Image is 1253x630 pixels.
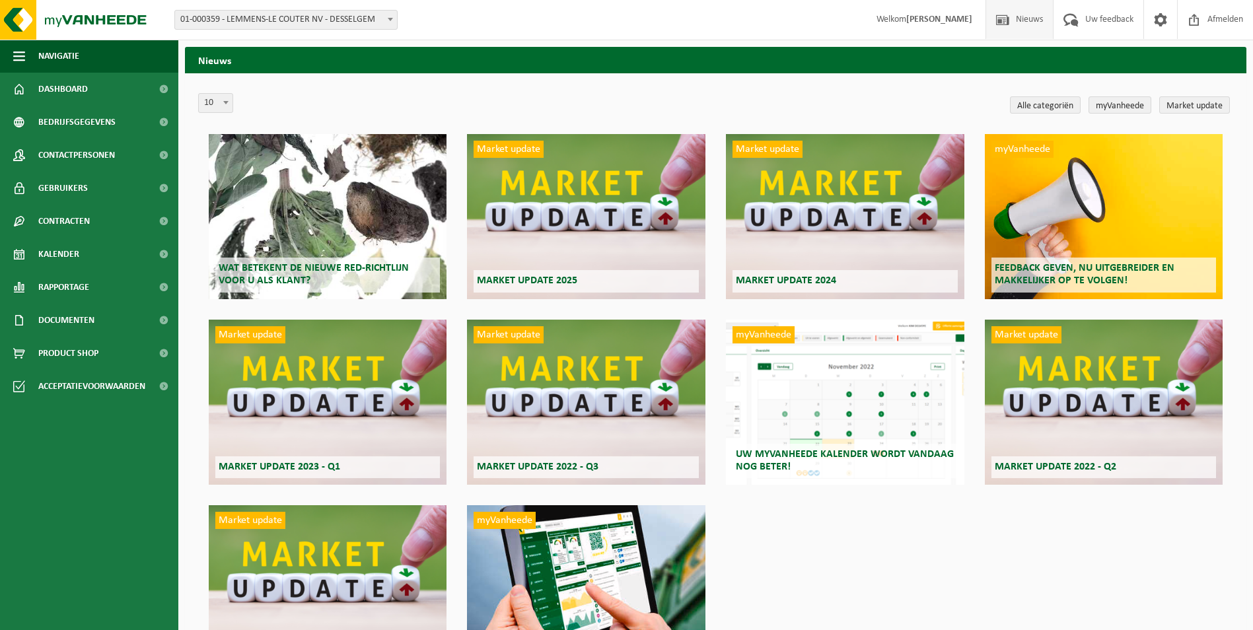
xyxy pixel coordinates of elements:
[38,139,115,172] span: Contactpersonen
[209,320,447,485] a: Market update Market update 2023 - Q1
[38,172,88,205] span: Gebruikers
[38,271,89,304] span: Rapportage
[477,462,598,472] span: Market update 2022 - Q3
[219,462,340,472] span: Market update 2023 - Q1
[199,94,233,112] span: 10
[733,326,795,343] span: myVanheede
[726,134,964,299] a: Market update Market update 2024
[474,141,544,158] span: Market update
[38,370,145,403] span: Acceptatievoorwaarden
[1159,96,1230,114] a: Market update
[185,47,1246,73] h2: Nieuws
[38,238,79,271] span: Kalender
[995,263,1174,286] span: Feedback geven, nu uitgebreider en makkelijker op te volgen!
[991,326,1061,343] span: Market update
[474,512,536,529] span: myVanheede
[477,275,577,286] span: Market update 2025
[38,337,98,370] span: Product Shop
[467,320,705,485] a: Market update Market update 2022 - Q3
[467,134,705,299] a: Market update Market update 2025
[985,134,1223,299] a: myVanheede Feedback geven, nu uitgebreider en makkelijker op te volgen!
[474,326,544,343] span: Market update
[219,263,409,286] span: Wat betekent de nieuwe RED-richtlijn voor u als klant?
[174,10,398,30] span: 01-000359 - LEMMENS-LE COUTER NV - DESSELGEM
[38,304,94,337] span: Documenten
[991,141,1054,158] span: myVanheede
[38,106,116,139] span: Bedrijfsgegevens
[175,11,397,29] span: 01-000359 - LEMMENS-LE COUTER NV - DESSELGEM
[726,320,964,485] a: myVanheede Uw myVanheede kalender wordt vandaag nog beter!
[985,320,1223,485] a: Market update Market update 2022 - Q2
[1089,96,1151,114] a: myVanheede
[736,275,836,286] span: Market update 2024
[736,449,954,472] span: Uw myVanheede kalender wordt vandaag nog beter!
[198,93,233,113] span: 10
[733,141,803,158] span: Market update
[209,134,447,299] a: Wat betekent de nieuwe RED-richtlijn voor u als klant?
[38,73,88,106] span: Dashboard
[215,326,285,343] span: Market update
[38,40,79,73] span: Navigatie
[38,205,90,238] span: Contracten
[995,462,1116,472] span: Market update 2022 - Q2
[1010,96,1081,114] a: Alle categoriën
[906,15,972,24] strong: [PERSON_NAME]
[215,512,285,529] span: Market update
